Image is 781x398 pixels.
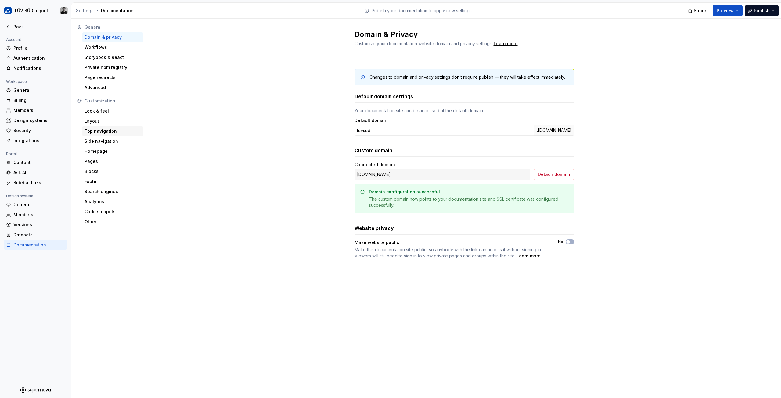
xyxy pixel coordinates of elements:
[13,222,65,228] div: Versions
[85,34,141,40] div: Domain & privacy
[82,207,143,217] a: Code snippets
[4,85,67,95] a: General
[82,217,143,227] a: Other
[4,7,12,14] img: b580ff83-5aa9-44e3-bf1e-f2d94e587a2d.png
[82,83,143,92] a: Advanced
[516,253,541,259] a: Learn more
[13,212,65,218] div: Members
[13,97,65,103] div: Billing
[85,158,141,164] div: Pages
[4,210,67,220] a: Members
[82,52,143,62] a: Storybook & React
[355,117,387,124] label: Default domain
[355,224,394,232] h3: Website privacy
[82,146,143,156] a: Homepage
[369,74,565,80] div: Changes to domain and privacy settings don’t require publish — they will take effect immediately.
[4,78,29,85] div: Workspace
[85,24,141,30] div: General
[85,84,141,91] div: Advanced
[20,387,51,393] svg: Supernova Logo
[76,8,94,14] button: Settings
[4,168,67,177] a: Ask AI
[85,54,141,60] div: Storybook & React
[13,170,65,176] div: Ask AI
[717,8,734,14] span: Preview
[85,209,141,215] div: Code snippets
[13,117,65,124] div: Design systems
[694,8,706,14] span: Share
[4,43,67,53] a: Profile
[13,242,65,248] div: Documentation
[13,127,65,134] div: Security
[82,126,143,136] a: Top navigation
[355,162,395,168] div: Connected domain
[4,240,67,250] a: Documentation
[4,36,23,43] div: Account
[685,5,710,16] button: Share
[4,158,67,167] a: Content
[13,65,65,71] div: Notifications
[1,4,70,17] button: TÜV SÜD algorithmFeras Ahmad
[4,220,67,230] a: Versions
[372,8,473,14] p: Publish your documentation to apply new settings.
[13,45,65,51] div: Profile
[534,125,574,136] div: .[DOMAIN_NAME]
[493,41,519,46] span: .
[4,53,67,63] a: Authentication
[4,192,36,200] div: Design system
[85,148,141,154] div: Homepage
[4,95,67,105] a: Billing
[4,150,19,158] div: Portal
[82,156,143,166] a: Pages
[13,24,65,30] div: Back
[82,136,143,146] a: Side navigation
[85,138,141,144] div: Side navigation
[82,197,143,206] a: Analytics
[13,160,65,166] div: Content
[85,128,141,134] div: Top navigation
[85,219,141,225] div: Other
[4,116,67,125] a: Design systems
[13,55,65,61] div: Authentication
[355,108,574,114] div: Your documentation site can be accessed at the default domain.
[355,93,413,100] h3: Default domain settings
[13,180,65,186] div: Sidebar links
[85,74,141,81] div: Page redirects
[13,107,65,113] div: Members
[82,32,143,42] a: Domain & privacy
[85,98,141,104] div: Customization
[85,44,141,50] div: Workflows
[355,30,567,39] h2: Domain & Privacy
[534,169,574,180] button: Detach domain
[4,200,67,210] a: General
[82,73,143,82] a: Page redirects
[4,22,67,32] a: Back
[713,5,743,16] button: Preview
[754,8,770,14] span: Publish
[355,169,530,180] div: [DOMAIN_NAME]
[85,108,141,114] div: Look & feel
[558,239,563,244] label: No
[14,8,53,14] div: TÜV SÜD algorithm
[355,147,392,154] h3: Custom domain
[13,202,65,208] div: General
[82,106,143,116] a: Look & feel
[369,189,440,195] div: Domain configuration successful
[4,106,67,115] a: Members
[4,136,67,145] a: Integrations
[85,188,141,195] div: Search engines
[85,199,141,205] div: Analytics
[82,63,143,72] a: Private npm registry
[4,126,67,135] a: Security
[355,41,493,46] span: Customize your documentation website domain and privacy settings.
[82,177,143,186] a: Footer
[85,64,141,70] div: Private npm registry
[369,196,569,208] div: The custom domain now points to your documentation site and SSL certificate was configured succes...
[82,42,143,52] a: Workflows
[13,232,65,238] div: Datasets
[60,7,68,14] img: Feras Ahmad
[82,167,143,176] a: Blocks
